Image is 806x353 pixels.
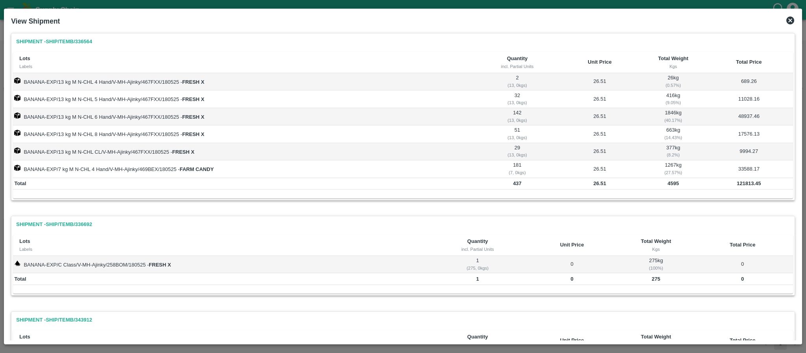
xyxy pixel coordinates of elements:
[19,63,470,70] div: Labels
[478,151,557,158] div: ( 13, 0 kgs)
[478,82,557,89] div: ( 13, 0 kgs)
[558,143,642,160] td: 26.51
[19,334,30,340] b: Lots
[13,35,95,49] a: Shipment -SHIP/TEMB/336564
[478,134,557,141] div: ( 13, 0 kgs)
[11,17,60,25] b: View Shipment
[570,276,573,282] b: 0
[643,99,703,106] div: ( 9.05 %)
[14,130,20,136] img: box
[13,160,476,178] td: BANANA-EXP/7 kg M N-CHL 4 Hand/V-MH-Ajinky/469BEX/180525 -
[705,125,793,143] td: 17576.13
[478,169,557,176] div: ( 7, 0 kgs)
[588,59,612,65] b: Unit Price
[14,112,20,119] img: box
[705,160,793,178] td: 33588.17
[478,117,557,124] div: ( 13, 0 kgs)
[477,143,558,160] td: 29
[431,256,524,273] td: 1
[668,180,679,186] b: 4595
[507,55,528,61] b: Quantity
[524,256,620,273] td: 0
[13,108,476,125] td: BANANA-EXP/13 kg M N-CHL 6 Hand/V-MH-Ajinky/467FXX/180525 -
[13,218,95,232] a: Shipment -SHIP/TEMB/336692
[643,169,703,176] div: ( 27.57 %)
[642,90,705,108] td: 416 kg
[14,180,26,186] b: Total
[13,313,95,327] a: Shipment -SHIP/TEMB/343912
[642,160,705,178] td: 1267 kg
[478,99,557,106] div: ( 13, 0 kgs)
[730,337,756,343] b: Total Price
[467,334,488,340] b: Quantity
[558,90,642,108] td: 26.51
[643,151,703,158] div: ( 8.2 %)
[437,246,518,253] div: incl. Partial Units
[14,165,20,171] img: box
[741,276,744,282] b: 0
[182,96,204,102] strong: FRESH X
[14,77,20,84] img: box
[730,242,756,248] b: Total Price
[13,256,431,273] td: BANANA-EXP/C Class/V-MH-Ajinky/258BOM/180525 -
[432,265,523,272] div: ( 275, 0 kgs)
[19,246,425,253] div: Labels
[737,180,761,186] b: 121813.45
[593,180,606,186] b: 26.51
[558,73,642,90] td: 26.51
[643,117,703,124] div: ( 40.17 %)
[13,90,476,108] td: BANANA-EXP/13 kg M N-CHL 5 Hand/V-MH-Ajinky/467FXX/180525 -
[736,59,762,65] b: Total Price
[14,260,20,267] img: weight
[620,256,692,273] td: 275 kg
[621,265,691,272] div: ( 100 %)
[652,276,660,282] b: 275
[643,82,703,89] div: ( 0.57 %)
[182,114,204,120] strong: FRESH X
[642,73,705,90] td: 26 kg
[149,262,171,268] strong: FRESH X
[467,238,488,244] b: Quantity
[13,143,476,160] td: BANANA-EXP/13 kg M N-CHL CL/V-MH-Ajinky/467FXX/180525 -
[477,73,558,90] td: 2
[705,108,793,125] td: 48937.46
[558,160,642,178] td: 26.51
[477,108,558,125] td: 142
[658,55,688,61] b: Total Weight
[642,125,705,143] td: 663 kg
[477,125,558,143] td: 51
[182,131,204,137] strong: FRESH X
[641,238,671,244] b: Total Weight
[14,95,20,101] img: box
[13,73,476,90] td: BANANA-EXP/13 kg M N-CHL 4 Hand/V-MH-Ajinky/467FXX/180525 -
[560,242,584,248] b: Unit Price
[477,90,558,108] td: 32
[513,180,522,186] b: 437
[476,276,479,282] b: 1
[560,337,584,343] b: Unit Price
[19,238,30,244] b: Lots
[14,147,20,154] img: box
[483,63,552,70] div: incl. Partial Units
[182,79,204,85] strong: FRESH X
[13,125,476,143] td: BANANA-EXP/13 kg M N-CHL 8 Hand/V-MH-Ajinky/467FXX/180525 -
[172,149,194,155] strong: FRESH X
[641,334,671,340] b: Total Weight
[19,55,30,61] b: Lots
[477,160,558,178] td: 181
[626,246,686,253] div: Kgs
[643,134,703,141] div: ( 14.43 %)
[705,143,793,160] td: 9994.27
[705,73,793,90] td: 689.26
[14,276,26,282] b: Total
[558,125,642,143] td: 26.51
[558,108,642,125] td: 26.51
[642,143,705,160] td: 377 kg
[180,166,214,172] strong: FARM CANDY
[705,90,793,108] td: 11028.16
[692,256,793,273] td: 0
[648,63,699,70] div: Kgs
[642,108,705,125] td: 1846 kg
